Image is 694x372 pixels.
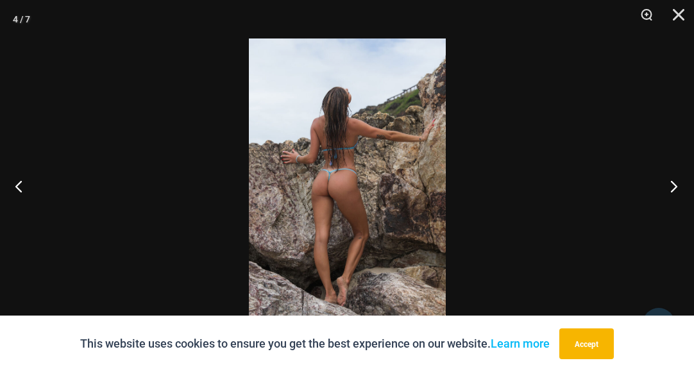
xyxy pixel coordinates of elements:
[559,328,614,359] button: Accept
[80,334,550,353] p: This website uses cookies to ensure you get the best experience on our website.
[646,154,694,218] button: Next
[13,10,30,29] div: 4 / 7
[491,337,550,350] a: Learn more
[249,38,446,334] img: Havana Club Fireworks 321 Tri Top 451 Thong 08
